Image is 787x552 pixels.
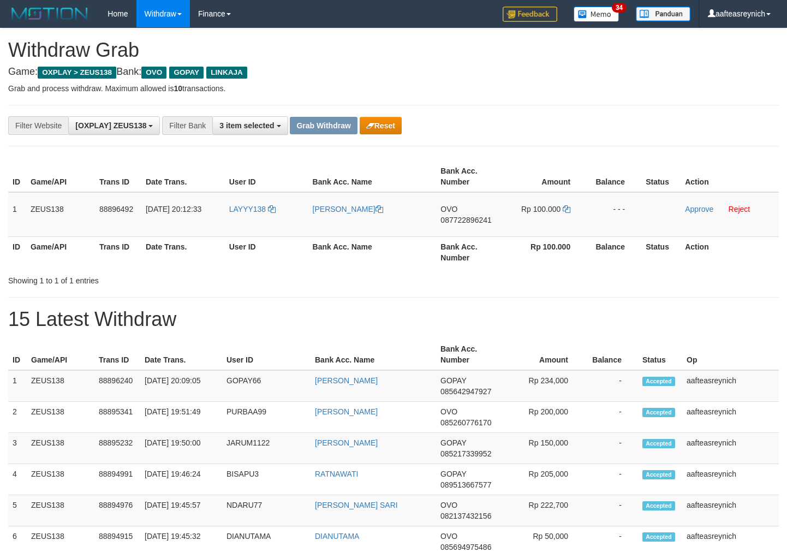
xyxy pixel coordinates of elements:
[521,205,561,213] span: Rp 100.000
[642,439,675,448] span: Accepted
[222,370,311,402] td: GOPAY66
[585,402,638,433] td: -
[8,339,27,370] th: ID
[504,339,585,370] th: Amount
[682,433,779,464] td: aafteasreynich
[436,161,505,192] th: Bank Acc. Number
[8,271,320,286] div: Showing 1 to 1 of 1 entries
[225,161,308,192] th: User ID
[27,433,94,464] td: ZEUS138
[504,464,585,495] td: Rp 205,000
[682,370,779,402] td: aafteasreynich
[26,161,95,192] th: Game/API
[682,495,779,526] td: aafteasreynich
[8,433,27,464] td: 3
[505,161,587,192] th: Amount
[222,402,311,433] td: PURBAA99
[229,205,276,213] a: LAYYY138
[585,370,638,402] td: -
[440,470,466,478] span: GOPAY
[8,83,779,94] p: Grab and process withdraw. Maximum allowed is transactions.
[140,370,222,402] td: [DATE] 20:09:05
[26,192,95,237] td: ZEUS138
[436,339,504,370] th: Bank Acc. Number
[436,236,505,268] th: Bank Acc. Number
[95,236,141,268] th: Trans ID
[311,339,436,370] th: Bank Acc. Name
[504,370,585,402] td: Rp 234,000
[27,464,94,495] td: ZEUS138
[440,205,457,213] span: OVO
[360,117,402,134] button: Reset
[140,464,222,495] td: [DATE] 19:46:24
[8,161,26,192] th: ID
[68,116,160,135] button: [OXPLAY] ZEUS138
[225,236,308,268] th: User ID
[315,470,358,478] a: RATNAWATI
[94,464,140,495] td: 88894991
[504,495,585,526] td: Rp 222,700
[219,121,274,130] span: 3 item selected
[141,67,166,79] span: OVO
[585,464,638,495] td: -
[94,433,140,464] td: 88895232
[146,205,201,213] span: [DATE] 20:12:33
[27,495,94,526] td: ZEUS138
[94,402,140,433] td: 88895341
[290,117,357,134] button: Grab Withdraw
[315,407,378,416] a: [PERSON_NAME]
[638,339,682,370] th: Status
[681,161,779,192] th: Action
[504,433,585,464] td: Rp 150,000
[94,339,140,370] th: Trans ID
[38,67,116,79] span: OXPLAY > ZEUS138
[222,433,311,464] td: JARUM1122
[222,495,311,526] td: NDARU77
[440,407,457,416] span: OVO
[8,236,26,268] th: ID
[8,402,27,433] td: 2
[587,236,641,268] th: Balance
[440,418,491,427] span: Copy 085260776170 to clipboard
[641,236,681,268] th: Status
[440,387,491,396] span: Copy 085642947927 to clipboard
[27,339,94,370] th: Game/API
[8,67,779,78] h4: Game: Bank:
[585,495,638,526] td: -
[313,205,383,213] a: [PERSON_NAME]
[162,116,212,135] div: Filter Bank
[587,192,641,237] td: - - -
[642,377,675,386] span: Accepted
[8,116,68,135] div: Filter Website
[642,470,675,479] span: Accepted
[26,236,95,268] th: Game/API
[440,216,491,224] span: Copy 087722896241 to clipboard
[440,543,491,551] span: Copy 085694975486 to clipboard
[206,67,247,79] span: LINKAJA
[140,402,222,433] td: [DATE] 19:51:49
[95,161,141,192] th: Trans ID
[169,67,204,79] span: GOPAY
[229,205,266,213] span: LAYYY138
[212,116,288,135] button: 3 item selected
[174,84,182,93] strong: 10
[99,205,133,213] span: 88896492
[315,438,378,447] a: [PERSON_NAME]
[641,161,681,192] th: Status
[587,161,641,192] th: Balance
[440,449,491,458] span: Copy 085217339952 to clipboard
[94,495,140,526] td: 88894976
[612,3,627,13] span: 34
[8,192,26,237] td: 1
[315,532,359,541] a: DIANUTAMA
[505,236,587,268] th: Rp 100.000
[636,7,690,21] img: panduan.png
[642,501,675,511] span: Accepted
[308,236,437,268] th: Bank Acc. Name
[682,402,779,433] td: aafteasreynich
[440,438,466,447] span: GOPAY
[729,205,750,213] a: Reject
[585,339,638,370] th: Balance
[308,161,437,192] th: Bank Acc. Name
[8,495,27,526] td: 5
